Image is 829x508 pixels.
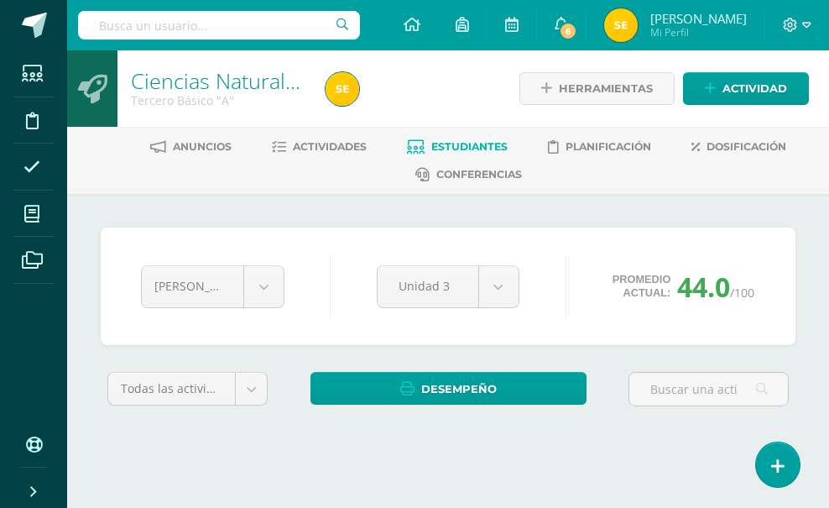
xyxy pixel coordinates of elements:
a: Actividad [683,72,809,105]
a: Ciencias Naturales (Física Fundamental) [131,66,508,95]
a: Actividades [272,134,367,160]
span: Promedio actual: [613,273,671,300]
a: Estudiantes [407,134,508,160]
input: Busca un usuario... [78,11,360,39]
div: Tercero Básico 'A' [131,92,305,108]
span: [PERSON_NAME] [650,10,747,27]
a: Herramientas [519,72,675,105]
span: Dosificación [706,140,786,153]
a: Dosificación [691,134,786,160]
a: Todas las actividades de esta unidad [108,373,267,405]
a: Desempeño [310,372,587,405]
span: [PERSON_NAME] [154,266,222,306]
span: Estudiantes [431,140,508,153]
a: Anuncios [150,134,232,160]
span: Actividad [722,73,787,104]
span: Planificación [566,140,651,153]
input: Buscar una actividad aquí... [629,373,788,406]
a: Planificación [548,134,651,160]
span: Todas las actividades de esta unidad [121,373,222,405]
span: Conferencias [436,168,522,181]
h1: Ciencias Naturales (Física Fundamental) [131,69,305,92]
img: 4bad093d77cd7ecf46967f1ed9d7601c.png [326,72,359,106]
span: Desempeño [421,374,497,405]
span: 6 [559,22,577,40]
img: 4bad093d77cd7ecf46967f1ed9d7601c.png [604,8,638,42]
a: Conferencias [415,161,522,188]
span: Anuncios [173,140,232,153]
a: Unidad 3 [378,266,519,307]
span: Herramientas [559,73,653,104]
a: [PERSON_NAME] [142,266,284,307]
span: 44.0 [677,269,730,305]
span: Actividades [293,140,367,153]
span: Unidad 3 [399,266,457,306]
span: Mi Perfil [650,25,747,39]
span: /100 [730,285,754,301]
